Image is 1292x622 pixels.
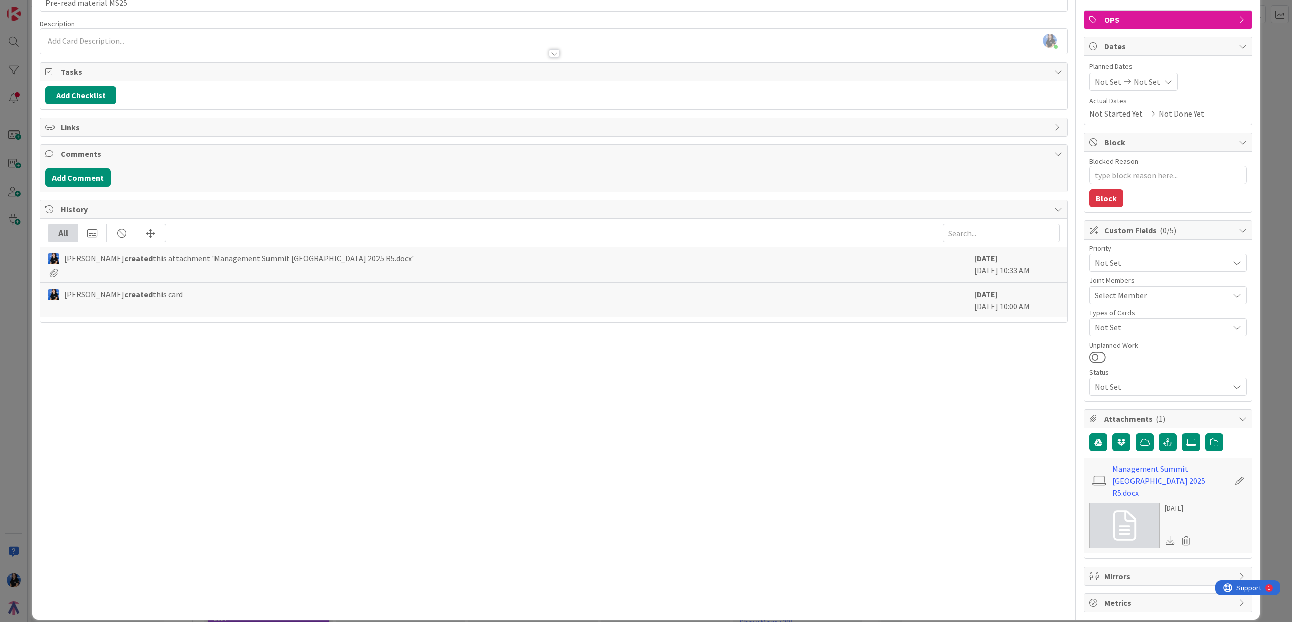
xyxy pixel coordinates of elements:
[1104,597,1233,609] span: Metrics
[52,4,55,12] div: 1
[48,289,59,300] img: PC
[1159,107,1204,120] span: Not Done Yet
[61,203,1049,215] span: History
[124,289,153,299] b: created
[943,224,1060,242] input: Search...
[1104,224,1233,236] span: Custom Fields
[1134,76,1160,88] span: Not Set
[1112,463,1229,499] a: Management Summit [GEOGRAPHIC_DATA] 2025 R5.docx
[1095,321,1229,333] span: Not Set
[974,288,1060,312] div: [DATE] 10:00 AM
[64,288,183,300] span: [PERSON_NAME] this card
[45,168,111,187] button: Add Comment
[1089,245,1247,252] div: Priority
[1104,14,1233,26] span: OPS
[61,66,1049,78] span: Tasks
[974,253,998,263] b: [DATE]
[45,86,116,104] button: Add Checklist
[1089,342,1247,349] div: Unplanned Work
[1089,277,1247,284] div: Joint Members
[64,252,414,264] span: [PERSON_NAME] this attachment 'Management Summit [GEOGRAPHIC_DATA] 2025 R5.docx'
[124,253,153,263] b: created
[1089,107,1143,120] span: Not Started Yet
[1095,380,1224,394] span: Not Set
[21,2,46,14] span: Support
[1104,413,1233,425] span: Attachments
[1089,61,1247,72] span: Planned Dates
[1089,309,1247,316] div: Types of Cards
[1089,369,1247,376] div: Status
[1095,289,1147,301] span: Select Member
[48,253,59,264] img: PC
[61,121,1049,133] span: Links
[1089,96,1247,106] span: Actual Dates
[1043,34,1057,48] img: q2Xg75Nidh6Q9tCeZOzZ73pLkZ5fpzFK.jpg
[1104,570,1233,582] span: Mirrors
[1095,256,1224,270] span: Not Set
[1089,157,1138,166] label: Blocked Reason
[61,148,1049,160] span: Comments
[1165,503,1194,514] div: [DATE]
[1165,534,1176,547] div: Download
[48,224,78,242] div: All
[1156,414,1165,424] span: ( 1 )
[1095,76,1121,88] span: Not Set
[974,252,1060,277] div: [DATE] 10:33 AM
[1160,225,1176,235] span: ( 0/5 )
[1104,136,1233,148] span: Block
[974,289,998,299] b: [DATE]
[40,19,75,28] span: Description
[1089,189,1123,207] button: Block
[1104,40,1233,52] span: Dates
